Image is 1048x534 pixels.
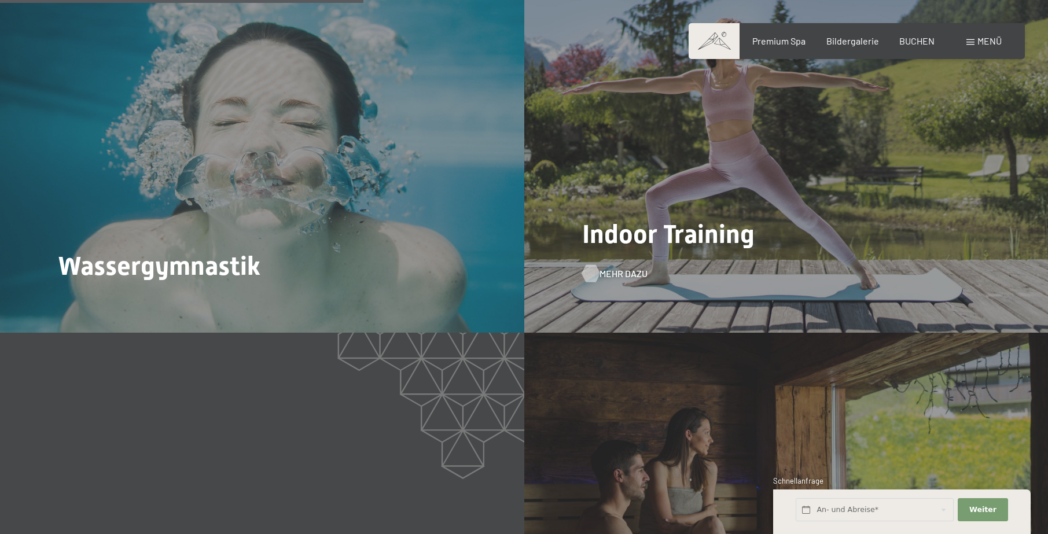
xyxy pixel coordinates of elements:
[899,35,935,46] a: BUCHEN
[969,504,996,515] span: Weiter
[773,476,823,485] span: Schnellanfrage
[977,35,1002,46] span: Menü
[600,267,648,280] span: Mehr dazu
[958,498,1007,522] button: Weiter
[58,251,260,281] span: Wassergymnastik
[752,35,806,46] a: Premium Spa
[582,219,755,249] span: Indoor Training
[826,35,879,46] a: Bildergalerie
